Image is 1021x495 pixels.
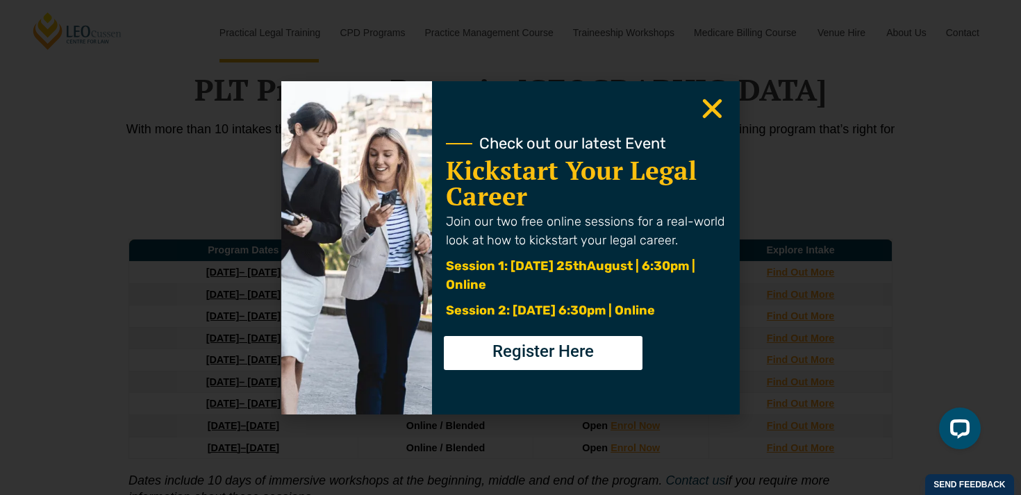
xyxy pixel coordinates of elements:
[479,136,666,151] span: Check out our latest Event
[446,214,724,248] span: Join our two free online sessions for a real-world look at how to kickstart your legal career.
[444,336,642,370] a: Register Here
[573,258,587,274] span: th
[446,153,697,213] a: Kickstart Your Legal Career
[928,402,986,460] iframe: LiveChat chat widget
[492,343,594,360] span: Register Here
[446,303,655,318] span: Session 2: [DATE] 6:30pm | Online
[446,258,695,292] span: August | 6:30pm | Online
[446,258,573,274] span: Session 1: [DATE] 25
[699,95,726,122] a: Close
